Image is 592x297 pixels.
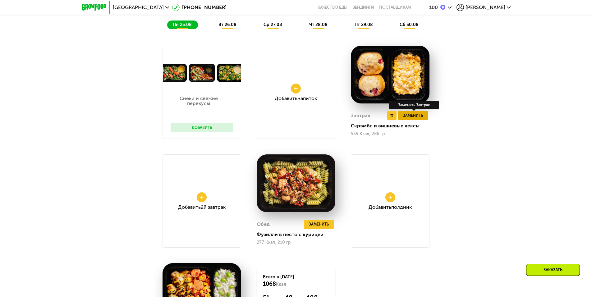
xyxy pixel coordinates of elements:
div: Заказать [526,264,580,276]
div: 100 [429,5,438,10]
span: пн 25.08 [173,22,192,27]
a: Вендинги [352,5,374,10]
span: Напиток [297,95,317,101]
div: Добавить [178,205,226,210]
div: Добавить [275,96,317,101]
span: Заменить [309,221,329,227]
span: Ккал [276,282,286,287]
div: Добавить [369,205,412,210]
span: ср 27.08 [264,22,282,27]
span: [PERSON_NAME] [466,5,505,10]
button: Заменить [304,220,334,229]
button: Заменить [398,111,428,120]
div: Завтрак [351,111,370,120]
span: вт 26.08 [218,22,236,27]
div: Обед [257,220,270,229]
span: 1068 [263,281,276,287]
span: чт 28.08 [309,22,328,27]
div: 539 Ккал, 286 гр [351,131,429,136]
div: Скрэмбл и вишневые кексы [351,123,434,129]
span: [GEOGRAPHIC_DATA] [113,5,164,10]
span: 2й завтрак [201,204,226,210]
p: Снеки и свежие перекусы [171,96,227,106]
span: пт 29.08 [355,22,373,27]
a: [PHONE_NUMBER] [172,4,227,11]
span: Заменить [403,112,423,119]
span: сб 30.08 [400,22,419,27]
div: 277 Ккал, 210 гр [257,240,335,245]
div: поставщикам [379,5,411,10]
div: Всего в [DATE] [263,274,329,288]
span: Полдник [391,204,412,210]
div: Фузилли в песто с курицей [257,231,340,238]
button: Добавить [171,123,233,132]
a: Качество еды [318,5,347,10]
div: Заменить Завтрак [389,101,439,109]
